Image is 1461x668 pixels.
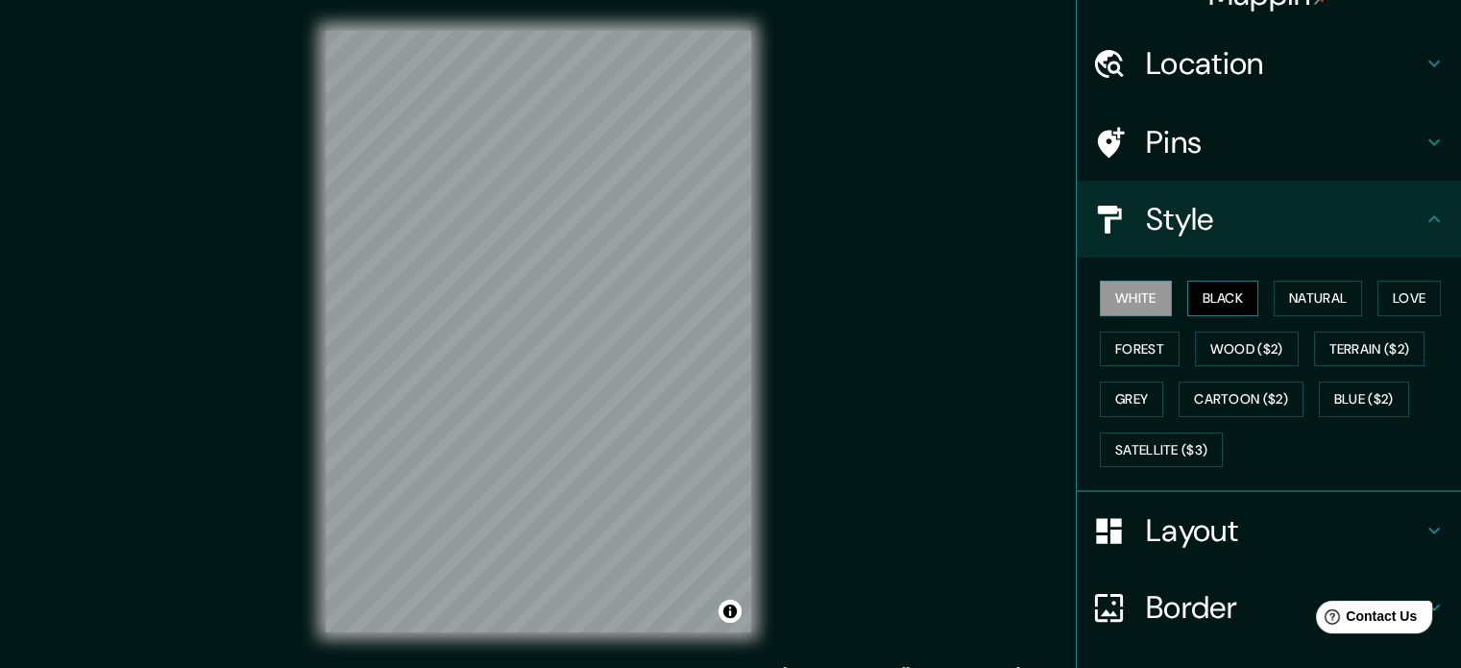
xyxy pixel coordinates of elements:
button: Natural [1274,281,1362,316]
button: Blue ($2) [1319,382,1409,417]
div: Pins [1077,104,1461,181]
button: Grey [1100,382,1163,417]
button: Terrain ($2) [1314,332,1425,367]
div: Layout [1077,492,1461,569]
button: Satellite ($3) [1100,433,1223,468]
h4: Layout [1146,511,1423,550]
button: White [1100,281,1172,316]
button: Wood ($2) [1195,332,1299,367]
button: Forest [1100,332,1180,367]
h4: Location [1146,44,1423,83]
canvas: Map [326,31,751,632]
button: Toggle attribution [718,600,742,623]
button: Cartoon ($2) [1179,382,1303,417]
h4: Border [1146,588,1423,627]
iframe: Help widget launcher [1290,593,1440,647]
div: Style [1077,181,1461,258]
button: Black [1187,281,1259,316]
h4: Style [1146,200,1423,238]
button: Love [1377,281,1441,316]
div: Border [1077,569,1461,646]
h4: Pins [1146,123,1423,161]
div: Location [1077,25,1461,102]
